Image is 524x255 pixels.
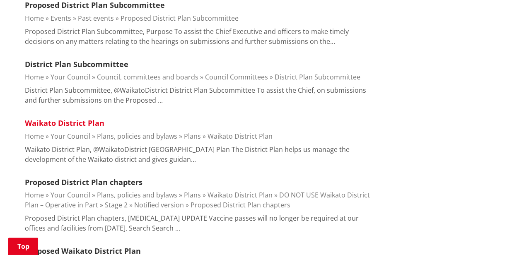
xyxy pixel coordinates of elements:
a: Top [8,238,38,255]
a: Notified version [134,200,184,209]
a: Waikato District Plan [208,190,273,200]
a: Your Council [51,72,90,82]
a: Your Council [51,132,90,141]
a: DO NOT USE Waikato District Plan – Operative in Part [25,190,370,209]
a: Past events [78,14,114,23]
a: Home [25,190,44,200]
p: Proposed District Plan chapters, [MEDICAL_DATA] UPDATE Vaccine passes will no longer be required ... [25,213,378,233]
a: Waikato District Plan [25,118,104,128]
a: Plans [184,132,201,141]
a: Proposed District Plan chapters [25,177,142,187]
a: Proposed District Plan chapters [191,200,290,209]
a: District Plan Subcommittee [275,72,360,82]
a: Home [25,72,44,82]
a: Home [25,14,44,23]
a: Plans [184,190,201,200]
a: Council, committees and boards [97,72,198,82]
a: Plans, policies and bylaws [97,132,177,141]
a: Home [25,132,44,141]
a: District Plan Subcommittee [25,59,128,69]
p: Waikato District Plan, @WaikatoDistrict [GEOGRAPHIC_DATA] Plan The District Plan helps us manage ... [25,144,378,164]
p: Proposed District Plan Subcommittee, Purpose To assist the Chief Executive and officers to make t... [25,26,378,46]
a: Events [51,14,71,23]
iframe: Messenger Launcher [486,220,516,250]
a: Plans, policies and bylaws [97,190,177,200]
a: Your Council [51,190,90,200]
a: Waikato District Plan [208,132,273,141]
a: Council Committees [205,72,268,82]
a: Proposed District Plan Subcommittee [121,14,239,23]
p: District Plan Subcommittee, @WaikatoDistrict District Plan Subcommittee To assist the Chief, on s... [25,85,378,105]
a: Stage 2 [105,200,128,209]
